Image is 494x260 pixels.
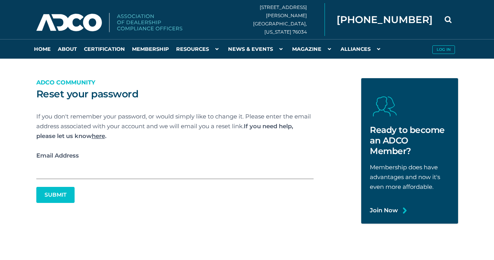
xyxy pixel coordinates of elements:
[225,39,289,59] a: News & Events
[92,132,105,140] a: here
[337,39,386,59] a: Alliances
[289,39,337,59] a: Magazine
[54,39,80,59] a: About
[370,205,398,215] a: Join Now
[36,88,314,100] h2: Reset your password
[337,15,433,25] span: [PHONE_NUMBER]
[370,162,449,192] p: Membership does have advantages and now it's even more affordable.
[36,77,314,87] p: ADCO Community
[173,39,225,59] a: Resources
[429,39,458,59] a: Log in
[36,187,75,203] button: Submit
[432,45,455,54] button: Log in
[36,13,182,32] img: Association of Dealership Compliance Officers logo
[370,125,449,156] h2: Ready to become an ADCO Member?
[36,151,314,160] label: Email Address
[36,111,314,141] p: If you don't remember your password, or would simply like to change it. Please enter the email ad...
[253,3,325,36] div: [STREET_ADDRESS][PERSON_NAME] [GEOGRAPHIC_DATA], [US_STATE] 76034
[30,39,54,59] a: Home
[80,39,128,59] a: Certification
[128,39,173,59] a: Membership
